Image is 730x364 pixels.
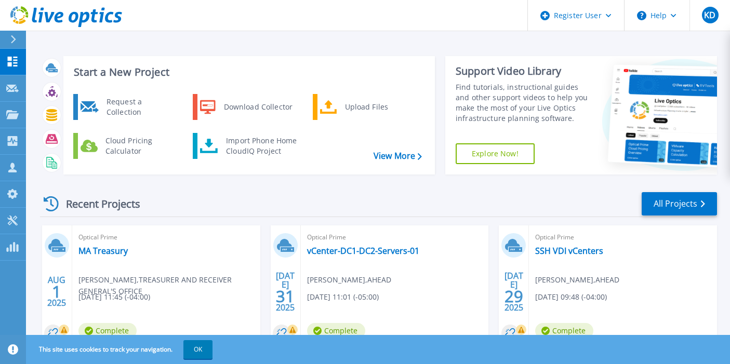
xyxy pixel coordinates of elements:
div: Find tutorials, instructional guides and other support videos to help you make the most of your L... [456,82,591,124]
a: vCenter-DC1-DC2-Servers-01 [307,246,419,256]
button: OK [183,340,213,359]
a: Request a Collection [73,94,180,120]
span: KD [704,11,715,19]
div: Upload Files [340,97,417,117]
span: 1 [52,287,61,296]
div: Import Phone Home CloudIQ Project [221,136,302,156]
span: Complete [535,323,593,339]
div: AUG 2025 [47,273,67,311]
span: [DATE] 09:48 (-04:00) [535,291,607,303]
a: View More [374,151,422,161]
span: Complete [307,323,365,339]
span: This site uses cookies to track your navigation. [29,340,213,359]
div: Download Collector [219,97,297,117]
span: [DATE] 11:45 (-04:00) [78,291,150,303]
h3: Start a New Project [74,66,421,78]
span: Optical Prime [535,232,711,243]
div: Support Video Library [456,64,591,78]
span: [DATE] 11:01 (-05:00) [307,291,379,303]
div: [DATE] 2025 [275,273,295,311]
span: Optical Prime [307,232,483,243]
span: [PERSON_NAME] , AHEAD [307,274,391,286]
a: MA Treasury [78,246,128,256]
a: Upload Files [313,94,419,120]
span: 31 [276,292,295,301]
span: Complete [78,323,137,339]
span: [PERSON_NAME] , TREASURER AND RECEIVER GENERAL'S OFFICE [78,274,260,297]
span: Optical Prime [78,232,254,243]
a: Cloud Pricing Calculator [73,133,180,159]
a: SSH VDI vCenters [535,246,603,256]
div: Recent Projects [40,191,154,217]
span: 29 [505,292,523,301]
div: Request a Collection [101,97,177,117]
a: All Projects [642,192,717,215]
a: Explore Now! [456,143,535,164]
a: Download Collector [193,94,299,120]
div: [DATE] 2025 [504,273,524,311]
div: Cloud Pricing Calculator [100,136,177,156]
span: [PERSON_NAME] , AHEAD [535,274,619,286]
